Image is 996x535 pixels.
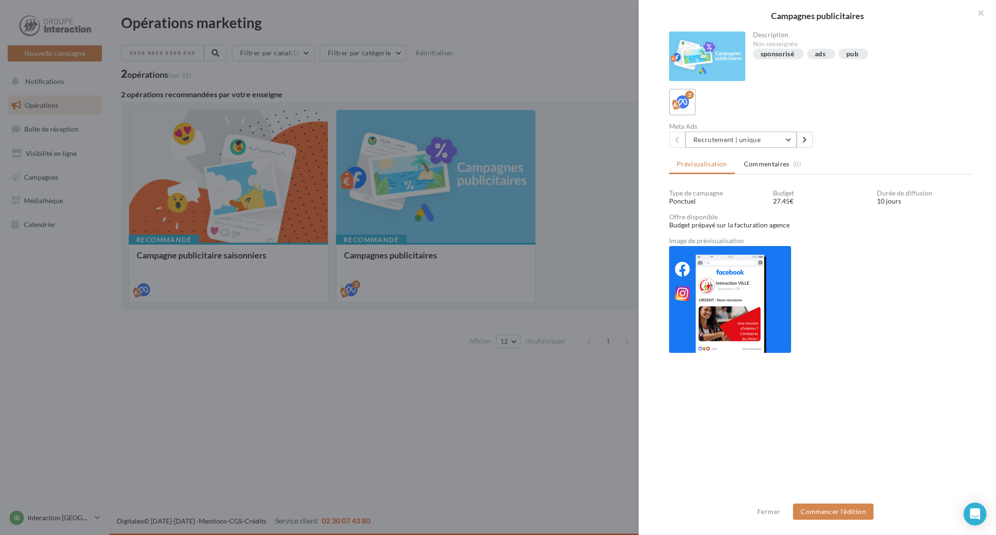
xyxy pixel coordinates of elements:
div: sponsorisé [761,51,794,58]
div: Campagnes publicitaires [654,11,981,20]
button: Fermer [753,506,784,517]
div: 27.45€ [773,196,869,206]
div: 10 jours [877,196,973,206]
button: Recrutement | unique [685,132,797,148]
div: Type de campagne [669,190,765,196]
div: Ponctuel [669,196,765,206]
div: ads [815,51,825,58]
button: Commencer l'édition [793,504,874,520]
div: Image de prévisualisation [669,237,973,244]
div: Durée de diffusion [877,190,973,196]
div: Budget prépayé sur la facturation agence [669,220,973,230]
div: Open Intercom Messenger [964,503,986,525]
div: Non renseignée [753,40,966,49]
span: (0) [793,160,801,168]
div: pub [846,51,858,58]
div: Offre disponible [669,214,973,220]
div: Meta Ads [669,123,817,130]
img: 008b87f00d921ddecfa28f1c35eec23d.png [669,246,791,353]
div: Description [753,31,966,38]
div: Budget [773,190,869,196]
span: Commentaires [744,159,790,169]
div: 2 [685,91,694,99]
